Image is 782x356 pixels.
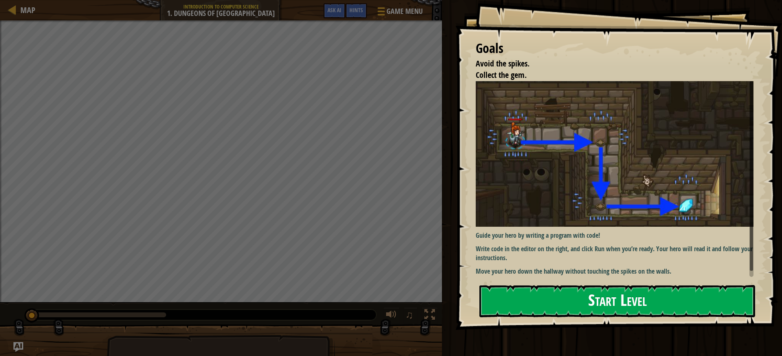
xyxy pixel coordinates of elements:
span: Game Menu [387,6,423,17]
div: Goals [476,39,753,58]
span: Avoid the spikes. [476,58,529,69]
button: Game Menu [371,3,428,22]
p: Guide your hero by writing a program with code! [476,231,760,240]
button: ♫ [404,307,417,324]
p: Write code in the editor on the right, and click Run when you’re ready. Your hero will read it an... [476,244,760,263]
span: Collect the gem. [476,69,527,80]
button: Start Level [479,285,755,317]
button: Toggle fullscreen [422,307,438,324]
button: Ask AI [323,3,345,18]
span: Map [20,4,35,15]
img: Dungeons of kithgard [476,81,760,227]
button: Ask AI [13,342,23,352]
a: Map [16,4,35,15]
li: Avoid the spikes. [466,58,751,70]
span: ♫ [405,309,413,321]
span: Ask AI [327,6,341,14]
p: Move your hero down the hallway without touching the spikes on the walls. [476,267,760,276]
span: Hints [349,6,363,14]
button: Adjust volume [383,307,400,324]
li: Collect the gem. [466,69,751,81]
